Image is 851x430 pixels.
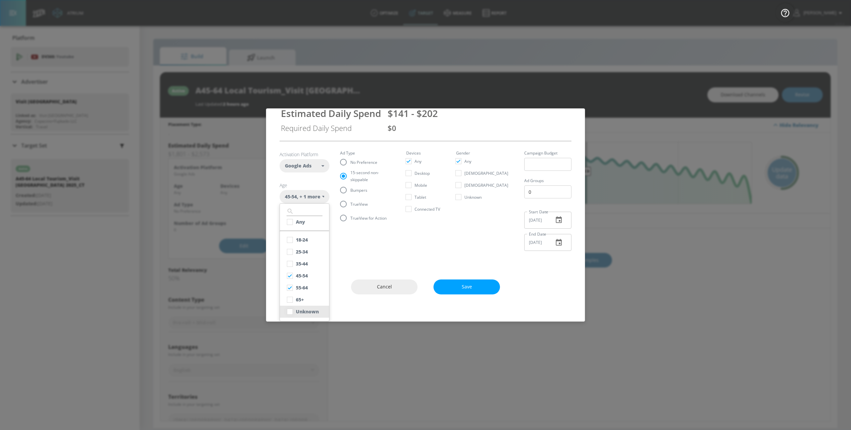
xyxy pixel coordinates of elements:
button: 45-54 [280,270,329,282]
span: Tablet [415,194,426,201]
button: Save [433,279,500,294]
span: 15-second non-skippable [350,169,390,183]
div: 65+ [296,296,304,303]
button: Unknown [280,306,329,318]
span: Cancel [364,283,404,291]
h6: Age [280,182,329,188]
span: 45-54 [285,193,297,200]
div: 45-54 [296,272,308,279]
div: Estimated Daily Spend [281,107,381,120]
label: Ad Groups [524,179,571,183]
span: Mobile [415,182,427,189]
button: 18-24 [280,234,329,246]
legend: Gender [456,151,470,155]
button: 65+ [280,294,329,306]
div: 55-64 [296,284,308,291]
h6: Activation Platform [280,151,329,158]
span: TrueView [350,201,368,208]
button: 35-44 [280,258,329,270]
div: Required Daily Spend [281,123,381,133]
span: Save [447,283,487,291]
span: No Preference [350,159,377,166]
span: , + 1 more [297,193,320,200]
div: 35-44 [296,261,308,267]
span: Google Ads [285,162,311,169]
span: Desktop [415,170,430,177]
span: [DEMOGRAPHIC_DATA] [464,182,508,189]
button: Any [280,216,329,228]
span: $141 - $202 [388,107,438,120]
span: [DEMOGRAPHIC_DATA] [464,170,508,177]
span: Bumpers [350,187,367,194]
div: 18-24 [296,237,308,243]
span: Connected TV [415,206,440,213]
span: Any [415,158,422,165]
button: 25-34 [280,246,329,258]
div: Unknown [296,308,319,315]
div: Google Ads [280,159,329,172]
span: TrueView for Action [350,215,387,222]
label: Campaign Budget [524,151,571,155]
legend: Ad Type [340,151,355,155]
div: 25-34 [296,249,308,255]
button: Open Resource Center [776,3,794,22]
button: 55-64 [280,282,329,294]
div: $0 [388,123,570,133]
button: Cancel [351,279,418,294]
div: 45-54, + 1 more [280,190,329,203]
span: Any [464,158,471,165]
legend: Devices [406,151,421,155]
span: Unknown [464,194,482,201]
div: Any [296,219,305,225]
